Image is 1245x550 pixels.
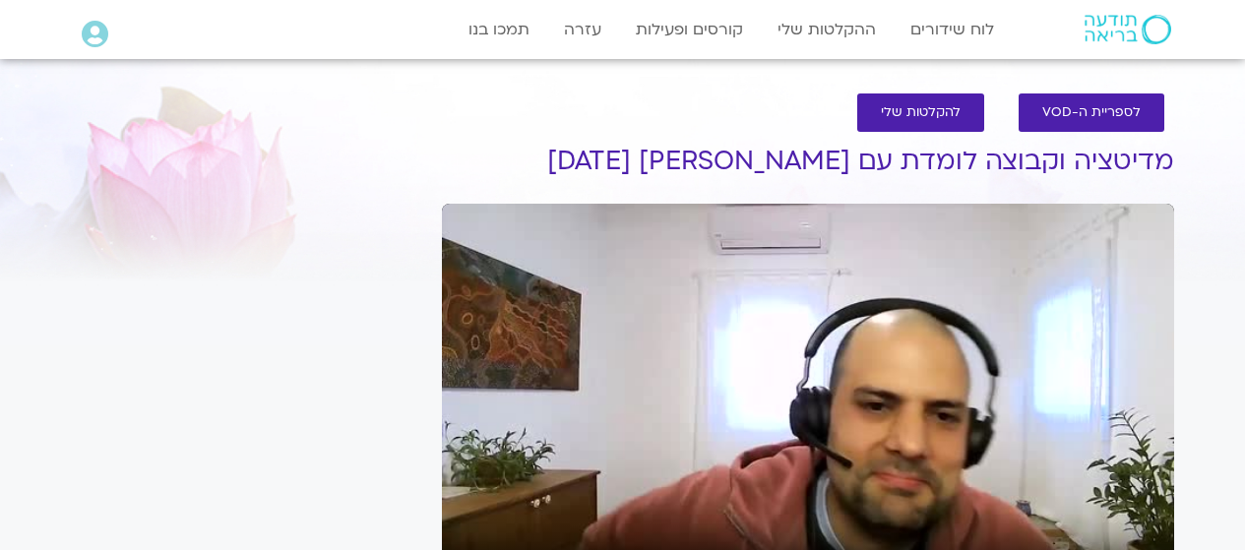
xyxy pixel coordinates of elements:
a: קורסים ופעילות [626,11,753,48]
span: להקלטות שלי [881,105,961,120]
a: לוח שידורים [901,11,1004,48]
img: תודעה בריאה [1085,15,1171,44]
a: לספריית ה-VOD [1019,93,1164,132]
a: עזרה [554,11,611,48]
h1: מדיטציה וקבוצה לומדת עם [PERSON_NAME] [DATE] [442,147,1174,176]
a: להקלטות שלי [857,93,984,132]
a: ההקלטות שלי [768,11,886,48]
span: לספריית ה-VOD [1042,105,1141,120]
a: תמכו בנו [459,11,539,48]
